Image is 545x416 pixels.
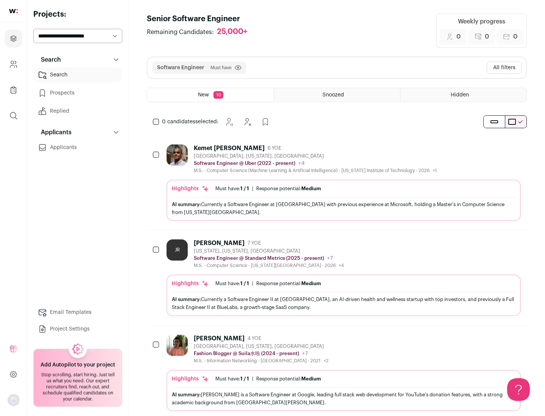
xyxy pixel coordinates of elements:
[268,145,281,151] span: 6 YOE
[215,281,321,287] ul: |
[324,359,329,363] span: +2
[302,351,308,356] span: +7
[172,391,515,407] div: [PERSON_NAME] is a Software Engineer at Google, leading full stack web development for YouTube's ...
[301,281,321,286] span: Medium
[215,376,249,382] div: Must have:
[451,92,469,98] span: Hidden
[194,248,344,254] div: [US_STATE], [US_STATE], [GEOGRAPHIC_DATA]
[33,321,122,337] a: Project Settings
[172,185,209,192] div: Highlights
[322,92,344,98] span: Snoozed
[256,186,321,192] div: Response potential:
[240,186,249,191] span: 1 / 1
[33,140,122,155] a: Applicants
[213,91,223,99] span: 10
[248,335,261,341] span: 4 YOE
[339,263,344,268] span: +4
[485,32,489,41] span: 0
[194,335,244,342] div: [PERSON_NAME]
[162,119,195,124] span: 0 candidates
[217,27,248,37] div: 25,000+
[221,114,237,129] button: Snooze
[33,104,122,119] a: Replied
[157,64,204,71] button: Software Engineer
[327,256,333,261] span: +7
[5,81,22,99] a: Company Lists
[433,168,437,173] span: +1
[167,335,188,356] img: ebffc8b94a612106133ad1a79c5dcc917f1f343d62299c503ebb759c428adb03.jpg
[215,281,249,287] div: Must have:
[147,14,255,24] h1: Senior Software Engineer
[215,186,249,192] div: Must have:
[456,32,461,41] span: 0
[194,358,329,364] div: M.S. - Information Networking - [GEOGRAPHIC_DATA] - 2021
[487,62,522,74] button: All filters
[258,114,273,129] button: Add to Prospects
[248,240,261,246] span: 7 YOE
[194,343,329,349] div: [GEOGRAPHIC_DATA], [US_STATE], [GEOGRAPHIC_DATA]
[256,281,321,287] div: Response potential:
[301,186,321,191] span: Medium
[38,372,117,402] div: Stop scrolling, start hiring. Just tell us what you need. Our expert recruiters find, reach out, ...
[33,349,122,407] a: Add Autopilot to your project Stop scrolling, start hiring. Just tell us what you need. Our exper...
[147,28,214,37] span: Remaining Candidates:
[167,239,188,261] div: JR
[162,118,218,126] span: selected:
[240,114,255,129] button: Hide
[513,32,517,41] span: 0
[256,376,321,382] div: Response potential:
[172,392,201,397] span: AI summary:
[298,161,305,166] span: +4
[33,85,122,101] a: Prospects
[33,52,122,67] button: Search
[36,55,61,64] p: Search
[5,55,22,73] a: Company and ATS Settings
[172,375,209,383] div: Highlights
[5,29,22,48] a: Projects
[167,144,521,221] a: Kemet [PERSON_NAME] 6 YOE [GEOGRAPHIC_DATA], [US_STATE], [GEOGRAPHIC_DATA] Software Engineer @ Ub...
[458,17,505,26] div: Weekly progress
[240,376,249,381] span: 1 / 1
[172,280,209,287] div: Highlights
[172,297,201,302] span: AI summary:
[301,376,321,381] span: Medium
[274,88,400,102] a: Snoozed
[33,305,122,320] a: Email Templates
[194,168,437,174] div: M.S. - Computer Science (Machine Learning & Artificial Intelligence) - [US_STATE] Institute of Te...
[33,67,122,82] a: Search
[194,255,324,261] p: Software Engineer @ Standard Metrics (2025 - present)
[8,394,20,406] button: Open dropdown
[507,378,530,401] iframe: Help Scout Beacon - Open
[172,200,515,216] div: Currently a Software Engineer at [GEOGRAPHIC_DATA] with previous experience at Microsoft, holding...
[215,186,321,192] ul: |
[8,394,20,406] img: nopic.png
[33,125,122,140] button: Applicants
[167,239,521,316] a: JR [PERSON_NAME] 7 YOE [US_STATE], [US_STATE], [GEOGRAPHIC_DATA] Software Engineer @ Standard Met...
[194,351,299,357] p: Fashion Blogger @ Suila水啦 (2024 - present)
[172,295,515,311] div: Currently a Software Engineer II at [GEOGRAPHIC_DATA], an AI-driven health and wellness startup w...
[172,202,201,207] span: AI summary:
[33,9,122,20] h2: Projects:
[36,128,72,137] p: Applicants
[40,361,115,369] h2: Add Autopilot to your project
[194,160,295,166] p: Software Engineer @ Uber (2022 - present)
[194,153,437,159] div: [GEOGRAPHIC_DATA], [US_STATE], [GEOGRAPHIC_DATA]
[167,335,521,411] a: [PERSON_NAME] 4 YOE [GEOGRAPHIC_DATA], [US_STATE], [GEOGRAPHIC_DATA] Fashion Blogger @ Suila水啦 (2...
[194,144,265,152] div: Kemet [PERSON_NAME]
[194,262,344,269] div: M.S. - Computer Science - [US_STATE][GEOGRAPHIC_DATA] - 2026
[9,9,18,13] img: wellfound-shorthand-0d5821cbd27db2630d0214b213865d53afaa358527fdda9d0ea32b1df1b89c2c.svg
[400,88,526,102] a: Hidden
[194,239,244,247] div: [PERSON_NAME]
[215,376,321,382] ul: |
[198,92,209,98] span: New
[210,65,232,71] span: Must have
[240,281,249,286] span: 1 / 1
[167,144,188,166] img: 927442a7649886f10e33b6150e11c56b26abb7af887a5a1dd4d66526963a6550.jpg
